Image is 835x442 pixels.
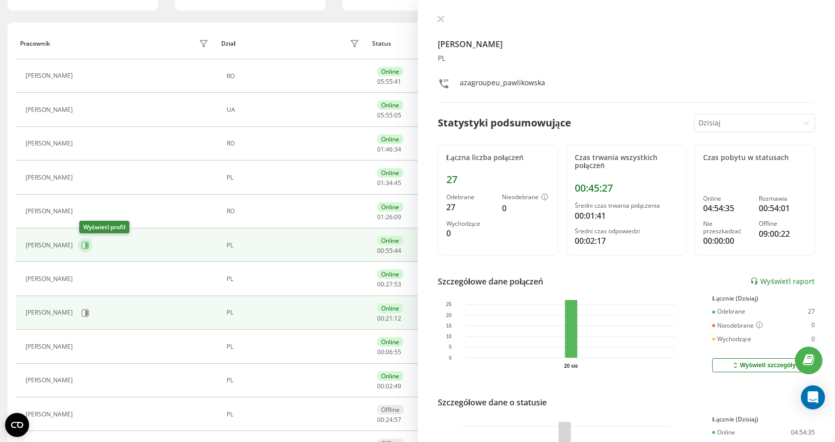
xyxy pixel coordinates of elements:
[5,413,29,437] button: Open CMP widget
[575,182,678,194] div: 00:45:27
[377,349,401,356] div: : :
[377,77,384,86] span: 05
[377,168,403,178] div: Online
[227,73,362,80] div: RO
[377,179,384,187] span: 01
[575,202,678,209] div: Średni czas trwania połączenia
[26,411,75,418] div: [PERSON_NAME]
[377,269,403,279] div: Online
[227,275,362,282] div: PL
[801,385,825,409] div: Open Intercom Messenger
[446,154,550,162] div: Łączna liczba połączeń
[377,111,384,119] span: 05
[377,415,384,424] span: 00
[703,195,751,202] div: Online
[448,355,451,361] text: 0
[377,382,384,390] span: 00
[438,396,547,408] div: Szczegółowe dane o statusie
[377,67,403,76] div: Online
[759,228,806,240] div: 09:00:22
[394,314,401,323] span: 12
[394,145,401,154] span: 34
[377,247,401,254] div: : :
[79,221,129,233] div: Wyświetl profil
[26,106,75,113] div: [PERSON_NAME]
[386,111,393,119] span: 55
[394,213,401,221] span: 09
[446,194,494,201] div: Odebrane
[575,154,678,171] div: Czas trwania wszystkich połączeń
[811,336,815,343] div: 0
[394,280,401,288] span: 53
[446,334,452,339] text: 10
[377,146,401,153] div: : :
[460,78,545,92] div: azagroupeu_pawlikowska
[227,309,362,316] div: PL
[26,242,75,249] div: [PERSON_NAME]
[448,344,451,350] text: 5
[446,312,452,318] text: 20
[377,348,384,356] span: 00
[394,348,401,356] span: 55
[386,415,393,424] span: 24
[502,202,550,214] div: 0
[377,304,403,313] div: Online
[759,202,806,214] div: 00:54:01
[394,77,401,86] span: 41
[227,140,362,147] div: RO
[372,40,391,47] div: Status
[394,111,401,119] span: 05
[703,235,751,247] div: 00:00:00
[731,361,795,369] div: Wyświetl szczegóły
[759,220,806,227] div: Offline
[703,220,751,235] div: Nie przeszkadzać
[377,180,401,187] div: : :
[386,280,393,288] span: 27
[26,174,75,181] div: [PERSON_NAME]
[26,140,75,147] div: [PERSON_NAME]
[712,336,751,343] div: Wychodzące
[227,174,362,181] div: PL
[377,213,384,221] span: 01
[227,411,362,418] div: PL
[808,308,815,315] div: 27
[377,134,403,144] div: Online
[575,210,678,222] div: 00:01:41
[377,371,403,381] div: Online
[446,201,494,213] div: 27
[26,309,75,316] div: [PERSON_NAME]
[377,246,384,255] span: 00
[26,275,75,282] div: [PERSON_NAME]
[377,337,403,347] div: Online
[377,214,401,221] div: : :
[377,280,384,288] span: 00
[791,429,815,436] div: 04:54:35
[386,382,393,390] span: 02
[227,343,362,350] div: PL
[712,308,745,315] div: Odebrane
[575,228,678,235] div: Średni czas odpowiedzi
[502,194,550,202] div: Nieodebrane
[446,174,550,186] div: 27
[712,295,815,302] div: Łącznie (Dzisiaj)
[26,72,75,79] div: [PERSON_NAME]
[377,236,403,245] div: Online
[712,416,815,423] div: Łącznie (Dzisiaj)
[377,112,401,119] div: : :
[575,235,678,247] div: 00:02:17
[377,202,403,212] div: Online
[227,242,362,249] div: PL
[386,348,393,356] span: 06
[712,322,763,330] div: Nieodebrane
[438,115,571,130] div: Statystyki podsumowujące
[811,322,815,330] div: 0
[377,145,384,154] span: 01
[377,315,401,322] div: : :
[386,213,393,221] span: 26
[750,277,815,285] a: Wyświetl raport
[564,363,578,369] text: 20 sie
[394,246,401,255] span: 44
[394,382,401,390] span: 49
[26,377,75,384] div: [PERSON_NAME]
[386,246,393,255] span: 55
